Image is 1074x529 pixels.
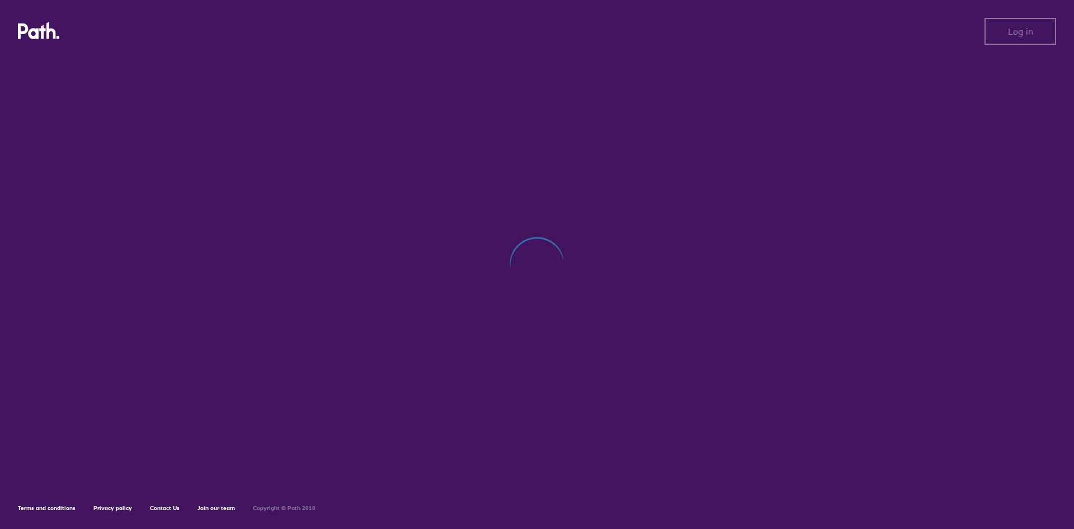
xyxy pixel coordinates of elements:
[197,504,235,512] a: Join our team
[150,504,180,512] a: Contact Us
[984,18,1056,45] button: Log in
[253,505,315,512] h6: Copyright © Path 2018
[93,504,132,512] a: Privacy policy
[1008,26,1033,36] span: Log in
[18,504,76,512] a: Terms and conditions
